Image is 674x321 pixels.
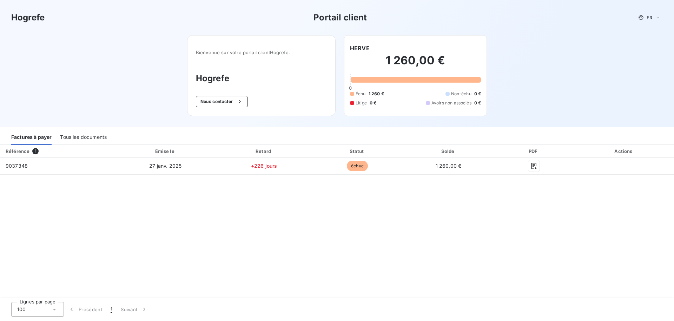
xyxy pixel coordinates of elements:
[436,163,462,169] span: 1 260,00 €
[431,100,471,106] span: Avoirs non associés
[218,148,310,155] div: Retard
[6,163,28,169] span: 9037348
[196,72,327,85] h3: Hogrefe
[196,96,248,107] button: Nous contacter
[349,85,352,91] span: 0
[405,148,492,155] div: Solde
[356,91,366,97] span: Échu
[11,130,52,145] div: Factures à payer
[6,148,29,154] div: Référence
[576,148,673,155] div: Actions
[474,91,481,97] span: 0 €
[350,44,370,52] h6: HERVE
[369,91,384,97] span: 1 260 €
[370,100,376,106] span: 0 €
[106,302,117,317] button: 1
[60,130,107,145] div: Tous les documents
[313,148,402,155] div: Statut
[350,53,481,75] h2: 1 260,00 €
[32,148,39,154] span: 1
[17,306,26,313] span: 100
[196,50,327,55] span: Bienvenue sur votre portail client Hogrefe .
[313,11,367,24] h3: Portail client
[117,302,152,317] button: Suivant
[356,100,367,106] span: Litige
[111,306,112,313] span: 1
[647,15,652,20] span: FR
[11,11,45,24] h3: Hogrefe
[451,91,471,97] span: Non-échu
[347,161,368,171] span: échue
[251,163,277,169] span: +226 jours
[115,148,216,155] div: Émise le
[149,163,181,169] span: 27 janv. 2025
[64,302,106,317] button: Précédent
[474,100,481,106] span: 0 €
[495,148,573,155] div: PDF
